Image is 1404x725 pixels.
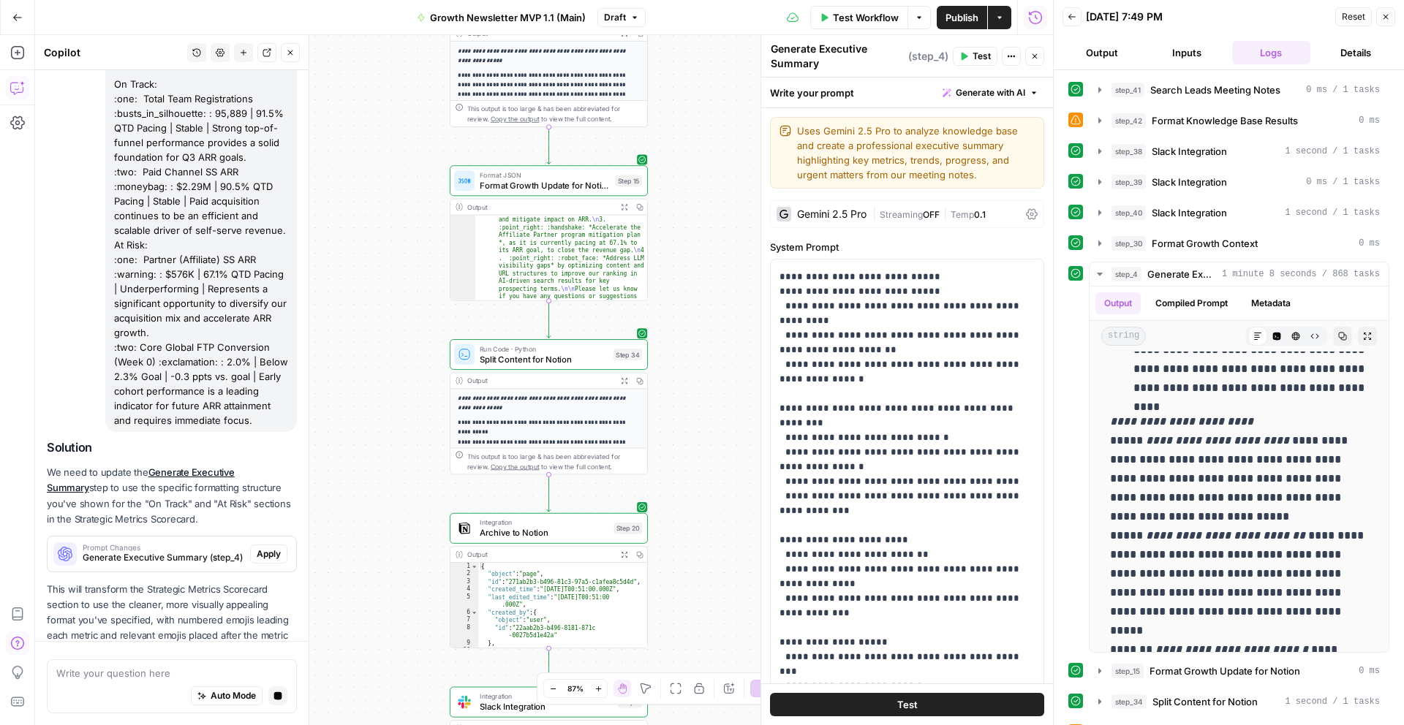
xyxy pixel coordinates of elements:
div: 1 [450,563,478,570]
span: Growth Newsletter MVP 1.1 (Main) [430,10,586,25]
img: Notion_app_logo.png [458,522,470,534]
div: Output [467,376,613,386]
p: This will transform the Strategic Metrics Scorecard section to use the cleaner, more visually app... [47,582,297,659]
button: Output [1063,41,1141,64]
div: 2 [450,570,478,577]
span: step_15 [1111,664,1144,678]
span: 0 ms / 1 tasks [1306,83,1380,96]
span: Split Content for Notion [480,352,608,365]
span: Auto Mode [211,689,256,702]
button: Test [770,693,1044,716]
div: 9 [450,639,478,647]
span: Format JSON [480,170,610,180]
button: Growth Newsletter MVP 1.1 (Main) [408,6,595,29]
h2: Solution [47,441,297,455]
div: Output [467,28,613,38]
span: Split Content for Notion [1152,694,1258,709]
button: 1 second / 1 tasks [1090,201,1389,224]
button: Draft [597,8,646,27]
button: Metadata [1242,292,1299,314]
span: | [872,206,880,221]
span: Publish [946,10,978,25]
a: Generate Executive Summary [47,466,235,493]
div: Copilot [44,45,183,60]
div: 6 [450,609,478,616]
div: Step 34 [614,349,642,360]
span: step_42 [1111,113,1146,128]
button: Compiled Prompt [1147,292,1237,314]
div: 1 minute 8 seconds / 868 tasks [1090,286,1389,652]
span: Temp [951,209,974,220]
span: Copy the output [491,463,539,470]
span: step_30 [1111,236,1146,251]
div: Format JSONFormat Growth Update for NotionStep 15Output -core enrollments to identify root causes... [450,165,648,300]
div: Gemini 2.5 Pro [797,209,867,219]
span: 1 second / 1 tasks [1285,206,1380,219]
div: Step 7 [618,696,642,708]
button: 1 second / 1 tasks [1090,690,1389,713]
button: Details [1316,41,1395,64]
button: Logs [1232,41,1311,64]
span: Search Leads Meeting Notes [1150,83,1280,97]
span: | [940,206,951,221]
button: Output [1095,292,1141,314]
div: Step 20 [614,523,642,534]
span: 0 ms / 1 tasks [1306,175,1380,189]
div: 8 [450,624,478,639]
button: 0 ms [1090,232,1389,255]
button: Auto Mode [191,686,263,705]
span: step_40 [1111,205,1146,220]
div: 7 [450,616,478,623]
span: 87% [567,683,584,694]
span: Format Knowledge Base Results [1152,113,1298,128]
textarea: Generate Executive Summary [771,42,905,71]
div: Output [467,202,613,212]
span: Slack Integration [480,700,613,713]
button: 0 ms [1090,109,1389,132]
span: Copy the output [491,115,539,122]
span: Prompt Changes [83,544,244,551]
div: Write your prompt [761,77,1053,107]
span: 0 ms [1359,237,1380,250]
span: Format Growth Update for Notion [1150,664,1300,678]
button: 1 minute 8 seconds / 868 tasks [1090,262,1389,286]
span: Slack Integration [1152,175,1227,189]
label: System Prompt [770,240,1044,254]
span: 0 ms [1359,664,1380,677]
span: Reset [1342,10,1365,23]
span: Slack Integration [1152,144,1227,159]
button: Apply [250,544,287,563]
button: Test Workflow [810,6,907,29]
span: 1 minute 8 seconds / 868 tasks [1222,267,1380,281]
button: 0 ms / 1 tasks [1090,170,1389,194]
span: step_38 [1111,144,1146,159]
div: 3 [450,578,478,585]
span: 0 ms [1359,114,1380,127]
span: Streaming [880,209,923,220]
button: 0 ms [1090,659,1389,683]
p: We need to update the step to use the specific formatting structure you've shown for the "On Trac... [47,465,297,527]
span: Toggle code folding, rows 6 through 9 [471,609,478,616]
span: Draft [604,11,626,24]
div: IntegrationArchive to NotionStep 20Output{ "object":"page", "id":"271ab2b3-b496-81c3-97a5-c1afea8... [450,513,648,648]
div: Step 15 [615,175,642,186]
g: Edge from step_4 to step_15 [547,127,551,164]
span: Test [897,697,918,712]
span: Run Code · Python [480,343,608,354]
span: 1 second / 1 tasks [1285,145,1380,158]
span: Test Workflow [833,10,899,25]
button: Reset [1335,7,1372,26]
div: This output is too large & has been abbreviated for review. to view the full content. [467,103,643,124]
span: step_4 [1111,267,1141,281]
button: 0 ms / 1 tasks [1090,78,1389,102]
span: Toggle code folding, rows 1 through 51 [471,563,478,570]
span: Format Growth Update for Notion [480,179,610,191]
span: step_41 [1111,83,1144,97]
span: string [1101,327,1146,346]
button: Generate with AI [937,83,1044,102]
button: Publish [937,6,987,29]
span: Test [973,50,991,63]
span: step_39 [1111,175,1146,189]
button: 1 second / 1 tasks [1090,140,1389,163]
button: Test [953,47,997,66]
